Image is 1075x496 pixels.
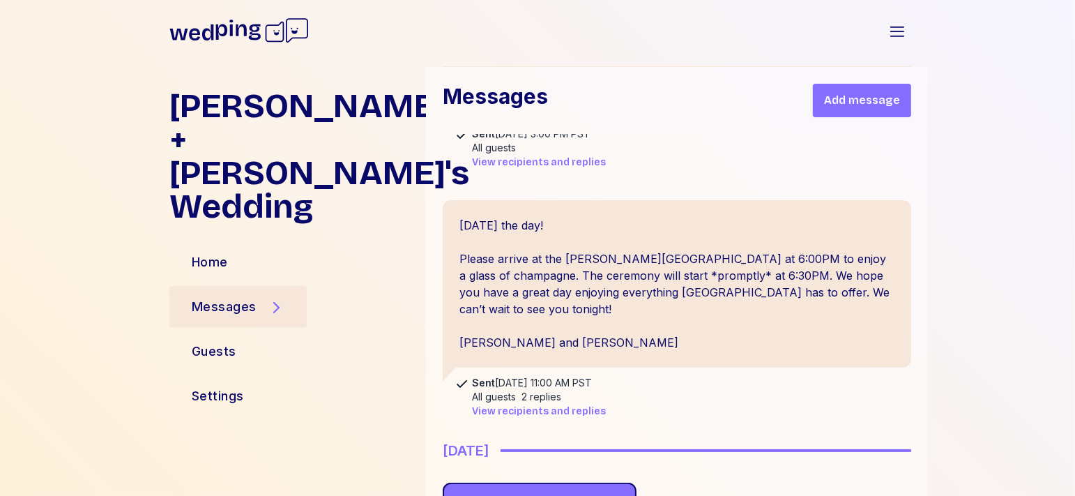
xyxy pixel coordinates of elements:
[472,377,495,389] span: Sent
[443,200,911,368] div: [DATE] the day! Please arrive at the [PERSON_NAME][GEOGRAPHIC_DATA] at 6:00PM to enjoy a glass of...
[472,141,516,155] div: All guests
[472,127,606,141] div: [DATE] 3:00 PM PST
[443,84,548,117] h1: Messages
[521,390,561,404] div: 2 replies
[192,386,244,406] div: Settings
[192,253,228,272] div: Home
[443,441,489,460] div: [DATE]
[824,92,900,109] span: Add message
[472,405,606,419] button: View recipients and replies
[472,390,516,404] div: All guests
[192,297,257,317] div: Messages
[472,376,606,390] div: [DATE] 11:00 AM PST
[472,156,606,170] button: View recipients and replies
[813,84,911,117] button: Add message
[192,342,236,361] div: Guests
[169,89,415,223] h1: [PERSON_NAME] + [PERSON_NAME]'s Wedding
